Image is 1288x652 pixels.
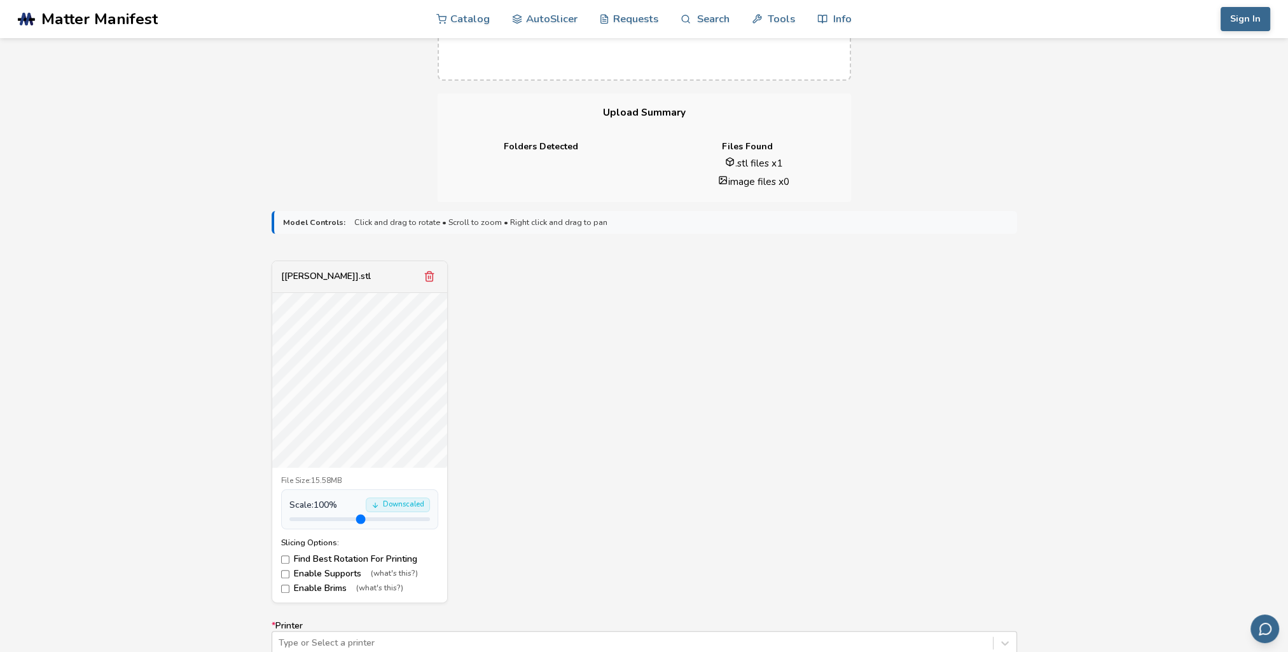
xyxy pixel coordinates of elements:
h4: Folders Detected [447,142,635,152]
input: Enable Supports(what's this?) [281,570,289,578]
li: .stl files x 1 [666,156,842,170]
div: Downscaled [366,498,430,512]
li: image files x 0 [666,175,842,188]
label: Find Best Rotation For Printing [281,554,438,564]
span: (what's this?) [356,584,403,593]
span: Matter Manifest [41,10,158,28]
button: Sign In [1221,7,1270,31]
input: Find Best Rotation For Printing [281,555,289,564]
input: *PrinterType or Select a printer [279,638,281,648]
button: Remove model [420,268,438,285]
strong: Model Controls: [283,218,345,227]
label: Enable Brims [281,583,438,594]
button: Send feedback via email [1250,615,1279,643]
h4: Files Found [653,142,842,152]
input: Enable Brims(what's this?) [281,585,289,593]
div: Slicing Options: [281,538,438,547]
span: (what's this?) [371,569,418,578]
div: [[PERSON_NAME]].stl [281,271,371,282]
div: File Size: 15.58MB [281,477,438,486]
span: Click and drag to rotate • Scroll to zoom • Right click and drag to pan [354,218,607,227]
label: Enable Supports [281,569,438,579]
h3: Upload Summary [438,93,851,132]
span: Scale: 100 % [289,500,337,510]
